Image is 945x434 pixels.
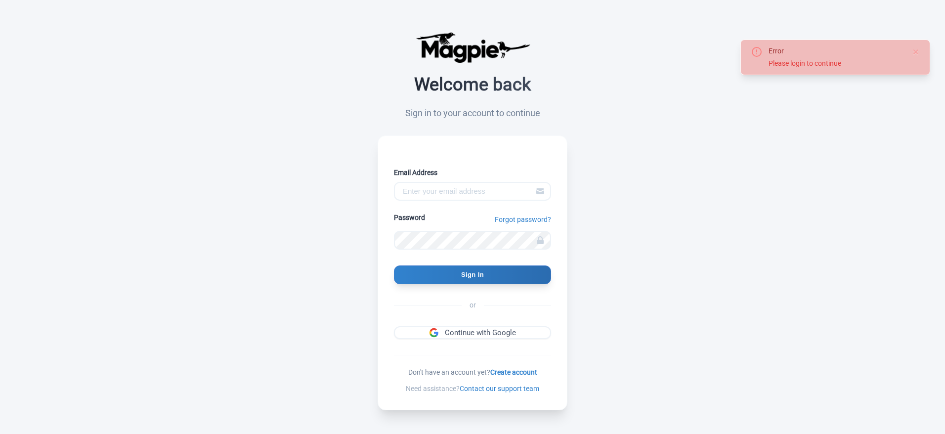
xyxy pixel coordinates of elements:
[394,182,551,201] input: Enter your email address
[394,367,551,378] div: Don't have an account yet?
[394,326,551,340] a: Continue with Google
[460,385,539,392] a: Contact our support team
[413,32,532,63] img: logo-ab69f6fb50320c5b225c76a69d11143b.png
[490,368,537,376] a: Create account
[378,75,567,95] h2: Welcome back
[394,213,425,223] label: Password
[394,265,551,284] input: Sign In
[394,384,551,394] div: Need assistance?
[769,58,904,69] div: Please login to continue
[378,106,567,120] p: Sign in to your account to continue
[769,46,904,56] div: Error
[495,215,551,225] a: Forgot password?
[912,46,920,58] button: Close
[462,300,484,310] span: or
[394,168,551,178] label: Email Address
